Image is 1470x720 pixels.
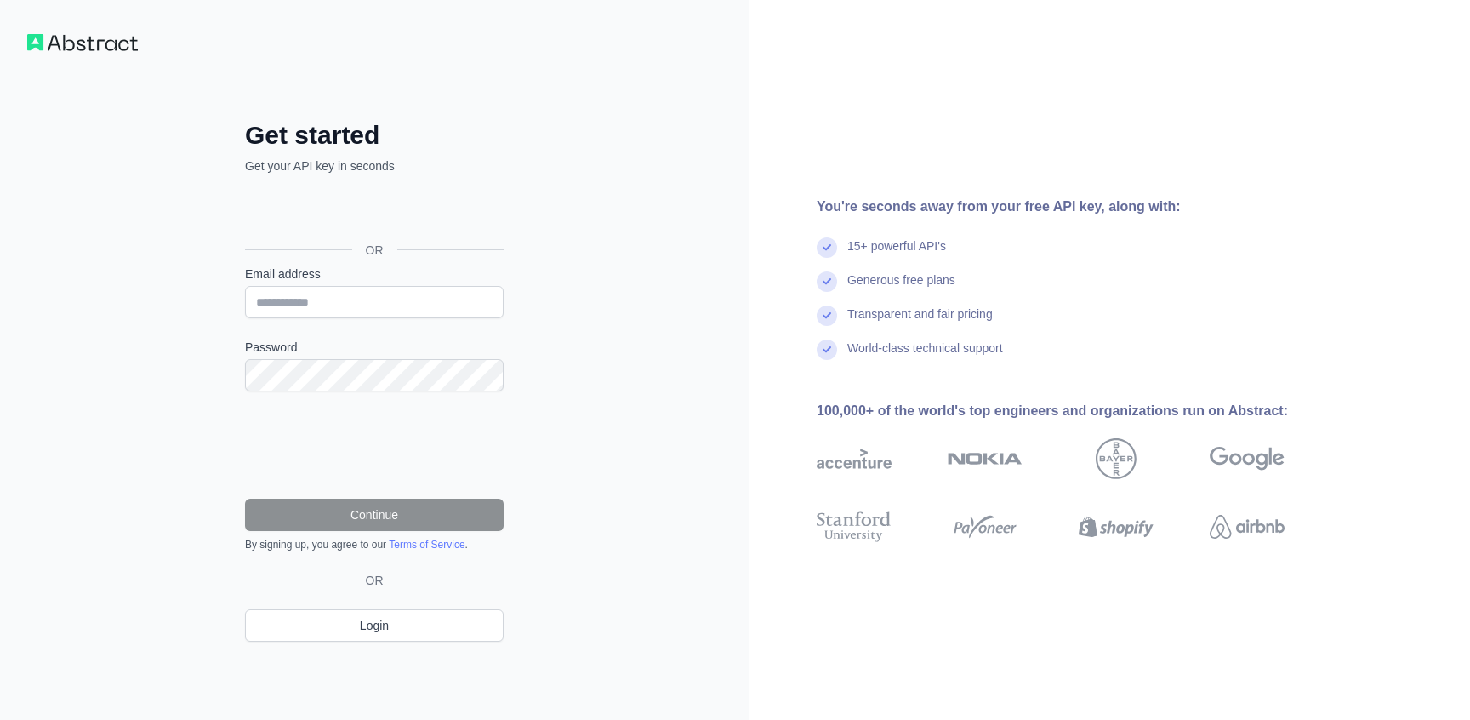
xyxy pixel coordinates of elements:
label: Email address [245,266,504,283]
a: Login [245,609,504,642]
div: 100,000+ of the world's top engineers and organizations run on Abstract: [817,401,1339,421]
div: You're seconds away from your free API key, along with: [817,197,1339,217]
img: check mark [817,340,837,360]
iframe: reCAPTCHA [245,412,504,478]
div: World-class technical support [847,340,1003,374]
img: stanford university [817,508,892,546]
img: airbnb [1210,508,1285,546]
img: google [1210,438,1285,479]
img: accenture [817,438,892,479]
img: check mark [817,306,837,326]
label: Password [245,339,504,356]
img: check mark [817,271,837,292]
div: Generous free plans [847,271,955,306]
img: bayer [1096,438,1137,479]
div: Transparent and fair pricing [847,306,993,340]
img: payoneer [948,508,1023,546]
img: nokia [948,438,1023,479]
button: Continue [245,499,504,531]
h2: Get started [245,120,504,151]
img: shopify [1079,508,1154,546]
a: Terms of Service [389,539,464,551]
p: Get your API key in seconds [245,157,504,174]
img: Workflow [27,34,138,51]
iframe: Sign in with Google Button [236,193,509,231]
div: By signing up, you agree to our . [245,538,504,551]
img: check mark [817,237,837,258]
div: 15+ powerful API's [847,237,946,271]
span: OR [352,242,397,259]
span: OR [359,572,390,589]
